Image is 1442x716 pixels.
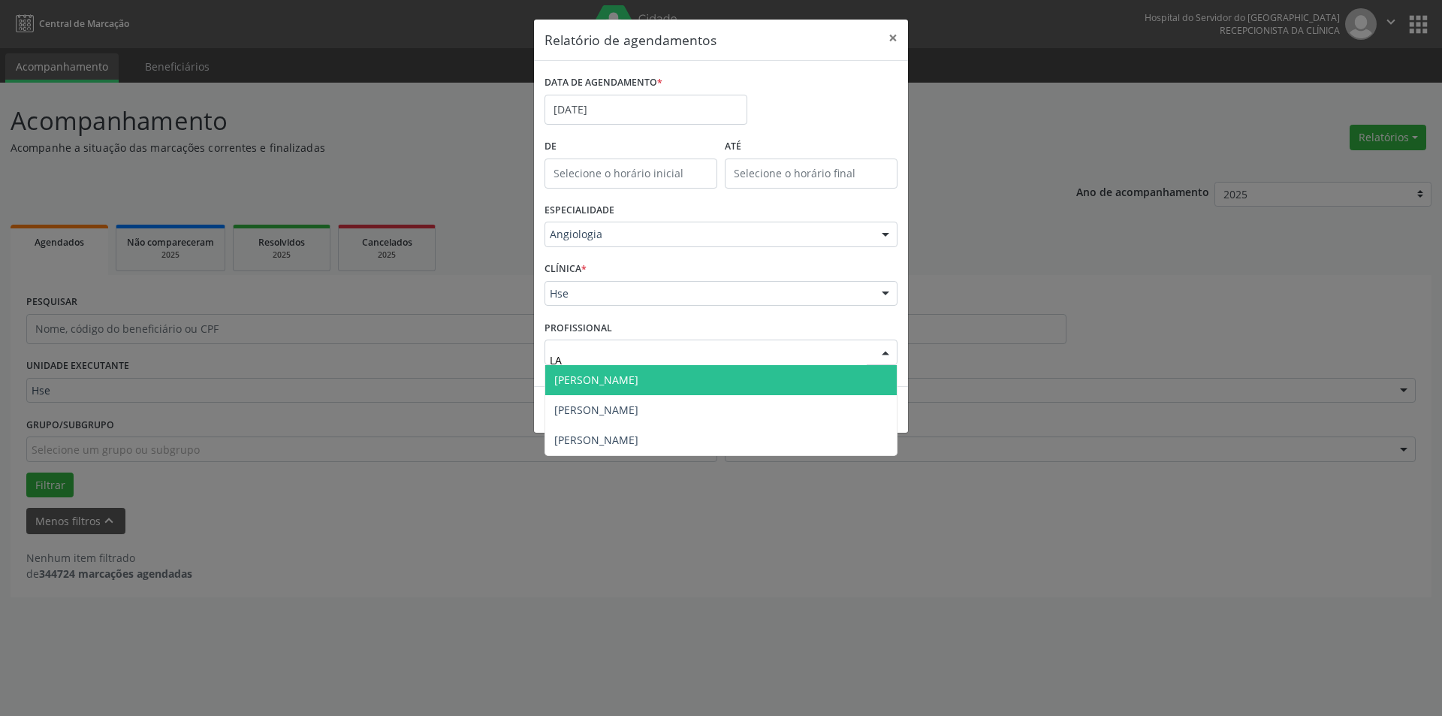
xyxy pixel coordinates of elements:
button: Close [878,20,908,56]
span: Angiologia [550,227,867,242]
span: [PERSON_NAME] [554,403,638,417]
label: CLÍNICA [545,258,587,281]
label: De [545,135,717,159]
h5: Relatório de agendamentos [545,30,716,50]
label: DATA DE AGENDAMENTO [545,71,662,95]
label: PROFISSIONAL [545,316,612,340]
input: Selecione um profissional [550,345,867,375]
label: ATÉ [725,135,897,159]
input: Selecione uma data ou intervalo [545,95,747,125]
label: ESPECIALIDADE [545,199,614,222]
input: Selecione o horário final [725,159,897,189]
span: Hse [550,286,867,301]
span: [PERSON_NAME] [554,373,638,387]
input: Selecione o horário inicial [545,159,717,189]
span: [PERSON_NAME] [554,433,638,447]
